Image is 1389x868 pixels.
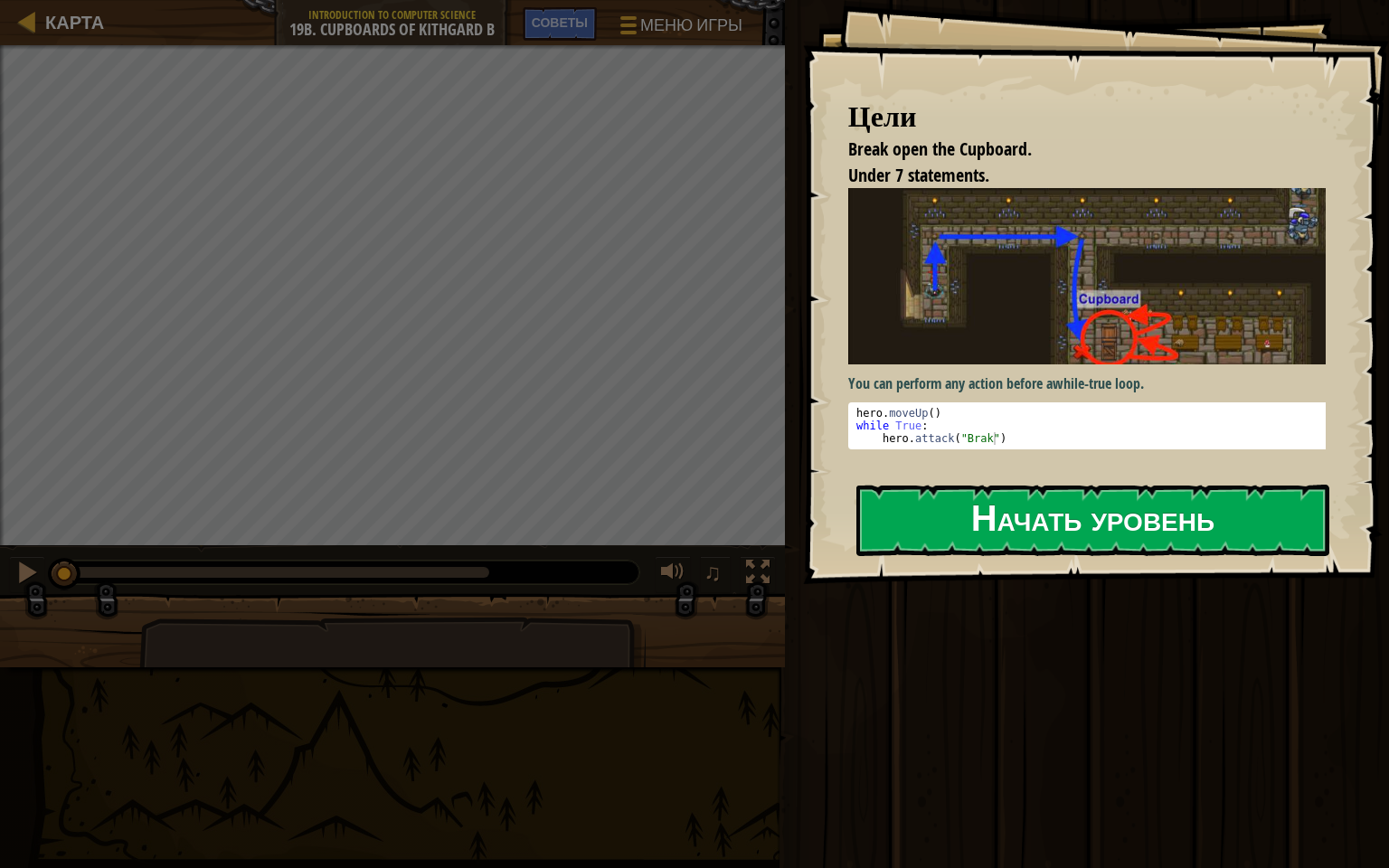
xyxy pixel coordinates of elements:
[848,163,989,187] span: Under 7 statements.
[848,96,1326,137] div: Цели
[36,10,104,34] a: Карта
[704,559,722,586] span: ♫
[826,163,1321,189] li: Under 7 statements.
[45,10,104,34] span: Карта
[848,373,1339,394] p: You can perform any action before a .
[532,14,588,31] span: Советы
[640,14,742,37] span: Меню игры
[1053,373,1140,393] strong: while-true loop
[826,137,1321,163] li: Break open the Cupboard.
[848,188,1339,363] img: Cupboards of kithgard
[9,556,45,593] button: Ctrl + P: Pause
[740,556,776,593] button: Переключить полноэкранный режим
[848,137,1032,161] span: Break open the Cupboard.
[700,556,731,593] button: ♫
[606,7,753,50] button: Меню игры
[856,485,1329,556] button: Начать уровень
[655,556,691,593] button: Регулировать громкость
